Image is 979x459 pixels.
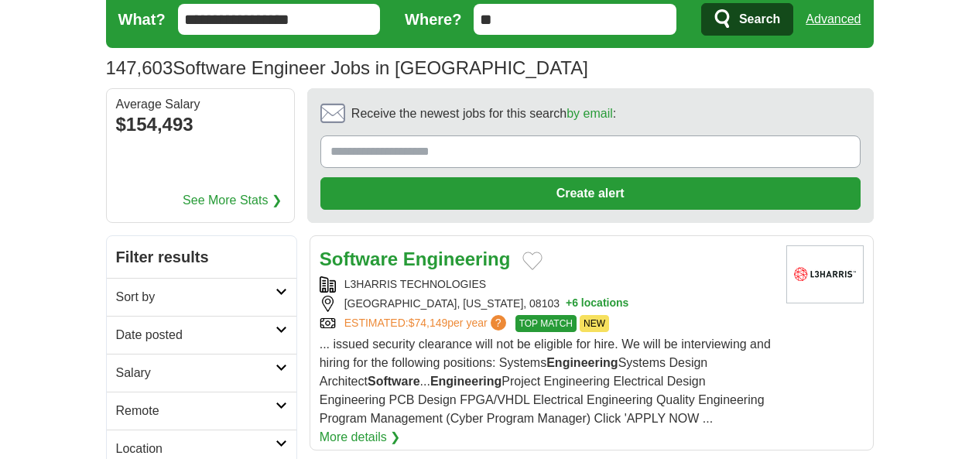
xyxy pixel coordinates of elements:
h2: Filter results [107,236,296,278]
img: L3Harris Technologies logo [786,245,864,303]
h2: Remote [116,402,276,420]
strong: Engineering [403,248,511,269]
a: L3HARRIS TECHNOLOGIES [344,278,486,290]
span: Receive the newest jobs for this search : [351,104,616,123]
strong: Engineering [430,375,501,388]
a: ESTIMATED:$74,149per year? [344,315,509,332]
span: Search [739,4,780,35]
strong: Software [368,375,420,388]
span: + [566,296,572,312]
div: Average Salary [116,98,285,111]
span: $74,149 [409,317,448,329]
span: 147,603 [106,54,173,82]
h2: Sort by [116,288,276,307]
label: Where? [405,8,461,31]
a: Sort by [107,278,296,316]
button: Add to favorite jobs [522,252,543,270]
a: Remote [107,392,296,430]
span: ? [491,315,506,331]
a: Salary [107,354,296,392]
button: +6 locations [566,296,628,312]
div: $154,493 [116,111,285,139]
strong: Software [320,248,398,269]
h2: Location [116,440,276,458]
span: TOP MATCH [515,315,577,332]
a: Date posted [107,316,296,354]
h2: Salary [116,364,276,382]
h1: Software Engineer Jobs in [GEOGRAPHIC_DATA] [106,57,588,78]
h2: Date posted [116,326,276,344]
a: Advanced [806,4,861,35]
a: Software Engineering [320,248,511,269]
span: NEW [580,315,609,332]
span: ... issued security clearance will not be eligible for hire. We will be interviewing and hiring f... [320,337,771,425]
label: What? [118,8,166,31]
div: [GEOGRAPHIC_DATA], [US_STATE], 08103 [320,296,774,312]
button: Create alert [320,177,861,210]
a: by email [567,107,613,120]
strong: Engineering [546,356,618,369]
a: See More Stats ❯ [183,191,282,210]
button: Search [701,3,793,36]
a: More details ❯ [320,428,401,447]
